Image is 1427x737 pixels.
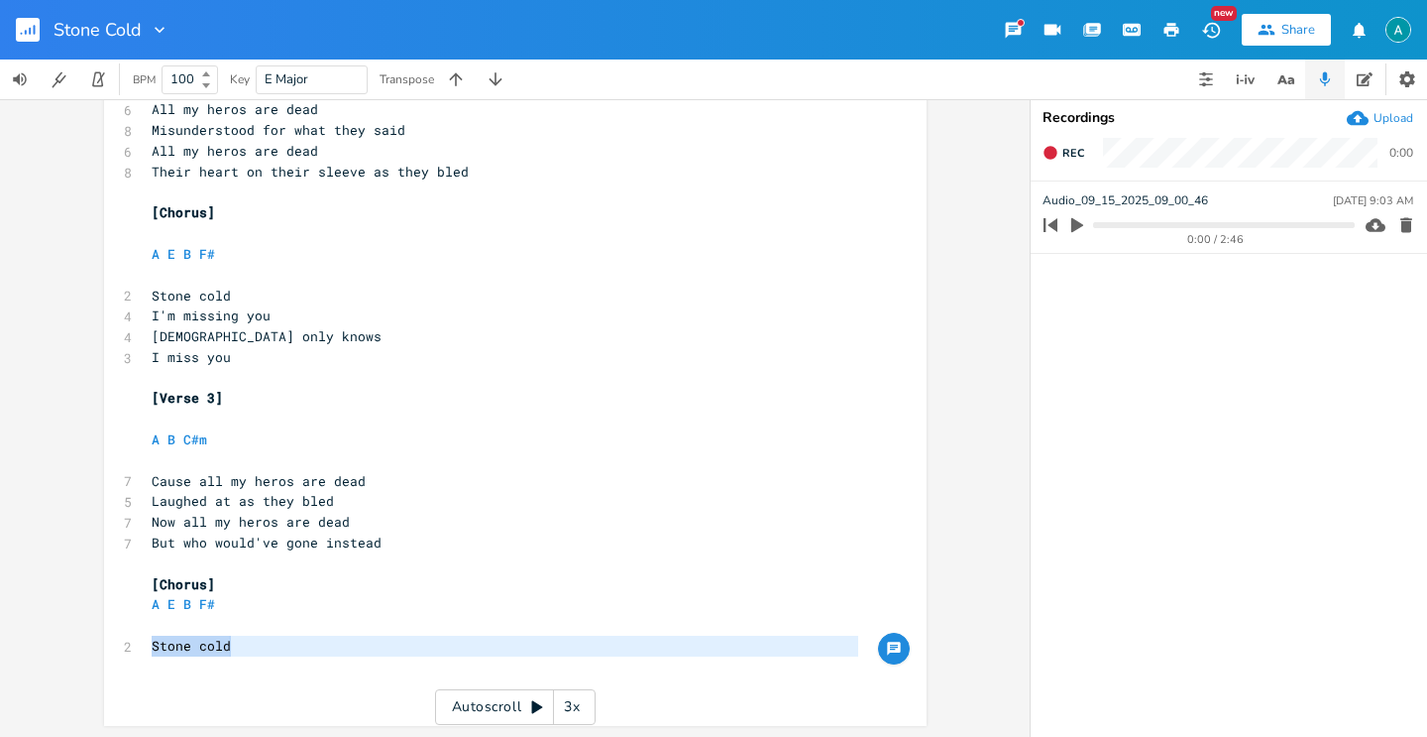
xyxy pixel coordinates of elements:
span: Now all my heros are dead [152,513,350,531]
div: Share [1281,21,1315,39]
div: [DATE] 9:03 AM [1333,195,1413,206]
span: B [183,595,191,613]
span: E Major [265,70,308,88]
img: Alex [1385,17,1411,43]
span: [Verse 3] [152,389,223,407]
span: Cause all my heros are dead [152,472,366,490]
span: B [183,245,191,263]
span: I miss you [152,348,231,366]
span: E [167,245,175,263]
span: A [152,595,160,613]
div: Recordings [1043,111,1415,125]
span: C#m [183,430,207,448]
span: Their heart on their sleeve as they bled [152,163,469,181]
div: Autoscroll [435,689,596,725]
button: Rec [1035,137,1092,169]
span: Stone Cold [54,21,142,39]
div: 0:00 / 2:46 [1077,234,1355,245]
button: New [1191,12,1231,48]
span: Rec [1062,146,1084,161]
span: [Chorus] [152,575,215,593]
div: BPM [133,74,156,85]
span: Stone cold [152,637,231,655]
button: Upload [1347,107,1413,129]
span: E [167,595,175,613]
span: But who would've gone instead [152,534,382,552]
span: All my heros are dead [152,142,318,160]
span: All my heros are dead [152,100,318,118]
span: F# [199,245,215,263]
span: Stone cold [152,287,231,305]
span: [DEMOGRAPHIC_DATA] only knows [152,327,382,345]
div: New [1211,6,1237,21]
span: Misunderstood for what they said [152,121,405,139]
span: A [152,245,160,263]
span: Laughed at as they bled [152,492,334,510]
span: Audio_09_15_2025_09_00_46 [1043,191,1208,210]
div: Upload [1373,110,1413,126]
div: 3x [554,689,590,725]
span: [Chorus] [152,203,215,221]
div: 0:00 [1389,147,1413,159]
span: B [167,430,175,448]
span: A [152,430,160,448]
button: Share [1242,14,1331,46]
span: F# [199,595,215,613]
span: I'm missing you [152,307,271,324]
div: Transpose [380,73,434,85]
div: Key [230,73,250,85]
